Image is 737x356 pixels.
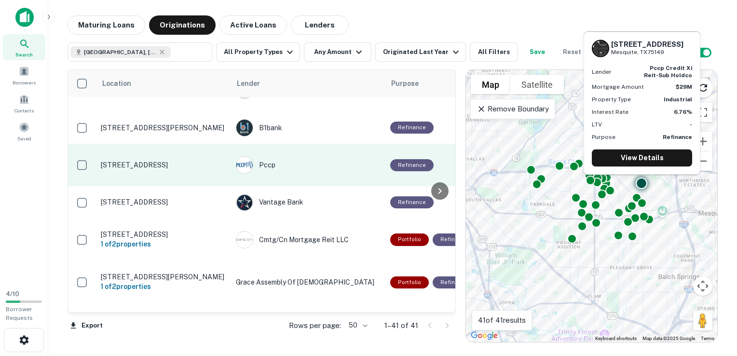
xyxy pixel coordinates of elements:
div: 50 [345,318,369,332]
span: Lender [237,78,260,89]
button: Reset [557,42,587,62]
button: Show satellite imagery [510,75,564,94]
button: Lenders [291,15,349,35]
button: Show street map [471,75,510,94]
span: Borrower Requests [6,306,33,321]
p: LTV [592,120,602,129]
div: Cmtg/cn Mortgage Reit LLC [236,231,381,248]
img: clarosmortgage.com.png [236,232,253,248]
a: Search [3,34,45,60]
p: [STREET_ADDRESS][PERSON_NAME] [101,123,226,132]
a: Open this area in Google Maps (opens a new window) [468,329,500,342]
button: Originated Last Year [375,42,466,62]
strong: pccp credit xi reit-sub holdco [644,65,692,79]
button: Keyboard shortcuts [595,335,637,342]
img: picture [236,157,253,173]
span: Saved [17,135,31,142]
button: Any Amount [304,42,371,62]
p: Lender [592,68,612,76]
span: Location [102,78,144,89]
div: Originated Last Year [383,46,462,58]
span: [GEOGRAPHIC_DATA], [GEOGRAPHIC_DATA] [84,48,156,56]
img: picture [236,120,253,136]
a: Borrowers [3,62,45,88]
strong: Industrial [664,96,692,103]
div: This is a portfolio loan with 2 properties [390,233,429,246]
h6: 1 of 2 properties [101,281,226,292]
button: Save your search to get updates of matches that match your search criteria. [522,42,553,62]
button: Reload search area [693,78,713,98]
h6: [STREET_ADDRESS] [611,40,683,49]
button: Export [68,318,105,333]
p: Interest Rate [592,108,628,116]
p: Property Type [592,95,631,104]
strong: Refinance [663,134,692,140]
p: 41 of 41 results [478,315,526,326]
iframe: Chat Widget [689,279,737,325]
button: Toggle fullscreen view [693,103,712,122]
p: Remove Boundary [477,103,548,115]
button: Zoom out [693,151,712,171]
p: 1–41 of 41 [384,320,418,331]
div: Vantage Bank [236,194,381,211]
th: Purpose [385,70,487,97]
img: picture [236,194,253,211]
a: Saved [3,118,45,144]
p: Mortgage Amount [592,82,644,91]
p: [STREET_ADDRESS] [101,230,226,239]
button: Map camera controls [693,276,712,296]
a: View Details [592,149,692,166]
p: [STREET_ADDRESS] [101,198,226,206]
th: Location [96,70,231,97]
h6: 1 of 2 properties [101,239,226,249]
p: [STREET_ADDRESS][PERSON_NAME] [101,273,226,281]
strong: $29M [676,83,692,90]
th: Lender [231,70,385,97]
p: Mesquite, TX75149 [611,48,683,57]
span: Search [15,51,33,58]
button: Originations [149,15,216,35]
div: B1bank [236,119,381,137]
div: This loan purpose was for refinancing [390,122,434,134]
div: This is a portfolio loan with 2 properties [390,276,429,288]
a: Terms (opens in new tab) [701,336,714,341]
img: Google [468,329,500,342]
span: Contacts [14,107,34,114]
p: [STREET_ADDRESS] [101,161,226,169]
div: 0 0 [466,70,717,342]
span: Purpose [391,78,431,89]
div: This loan purpose was for refinancing [433,276,476,288]
span: 4 / 10 [6,290,19,298]
button: Maturing Loans [68,15,145,35]
span: Borrowers [13,79,36,86]
p: Grace Assembly Of [DEMOGRAPHIC_DATA] [236,277,381,288]
p: Purpose [592,133,615,141]
div: This loan purpose was for refinancing [390,159,434,171]
div: Pccp [236,156,381,174]
img: capitalize-icon.png [15,8,34,27]
p: Rows per page: [289,320,341,331]
span: Map data ©2025 Google [642,336,695,341]
button: Active Loans [219,15,287,35]
a: Contacts [3,90,45,116]
button: All Filters [470,42,518,62]
div: This loan purpose was for refinancing [433,233,476,246]
button: Zoom in [693,132,712,151]
div: This loan purpose was for refinancing [390,196,434,208]
button: All Property Types [216,42,300,62]
strong: - [690,121,692,128]
strong: 6.76% [674,109,692,115]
